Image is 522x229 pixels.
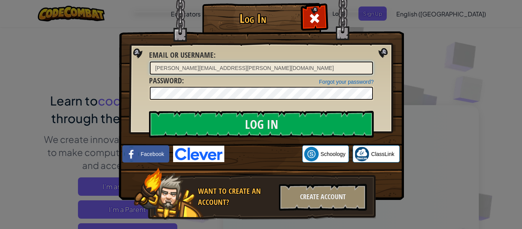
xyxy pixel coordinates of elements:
h1: Log In [204,12,302,25]
span: Facebook [141,150,164,158]
img: clever-logo-blue.png [173,146,224,162]
span: Email or Username [149,50,214,60]
div: Want to create an account? [198,186,274,208]
span: Schoology [321,150,345,158]
div: Create Account [279,184,367,211]
img: classlink-logo-small.png [355,147,369,161]
img: facebook_small.png [124,147,139,161]
span: Password [149,75,182,86]
iframe: Sign in with Google Button [224,146,302,162]
a: Forgot your password? [319,79,374,85]
input: Log In [149,111,374,138]
label: : [149,50,216,61]
span: ClassLink [371,150,394,158]
img: schoology.png [304,147,319,161]
label: : [149,75,184,86]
